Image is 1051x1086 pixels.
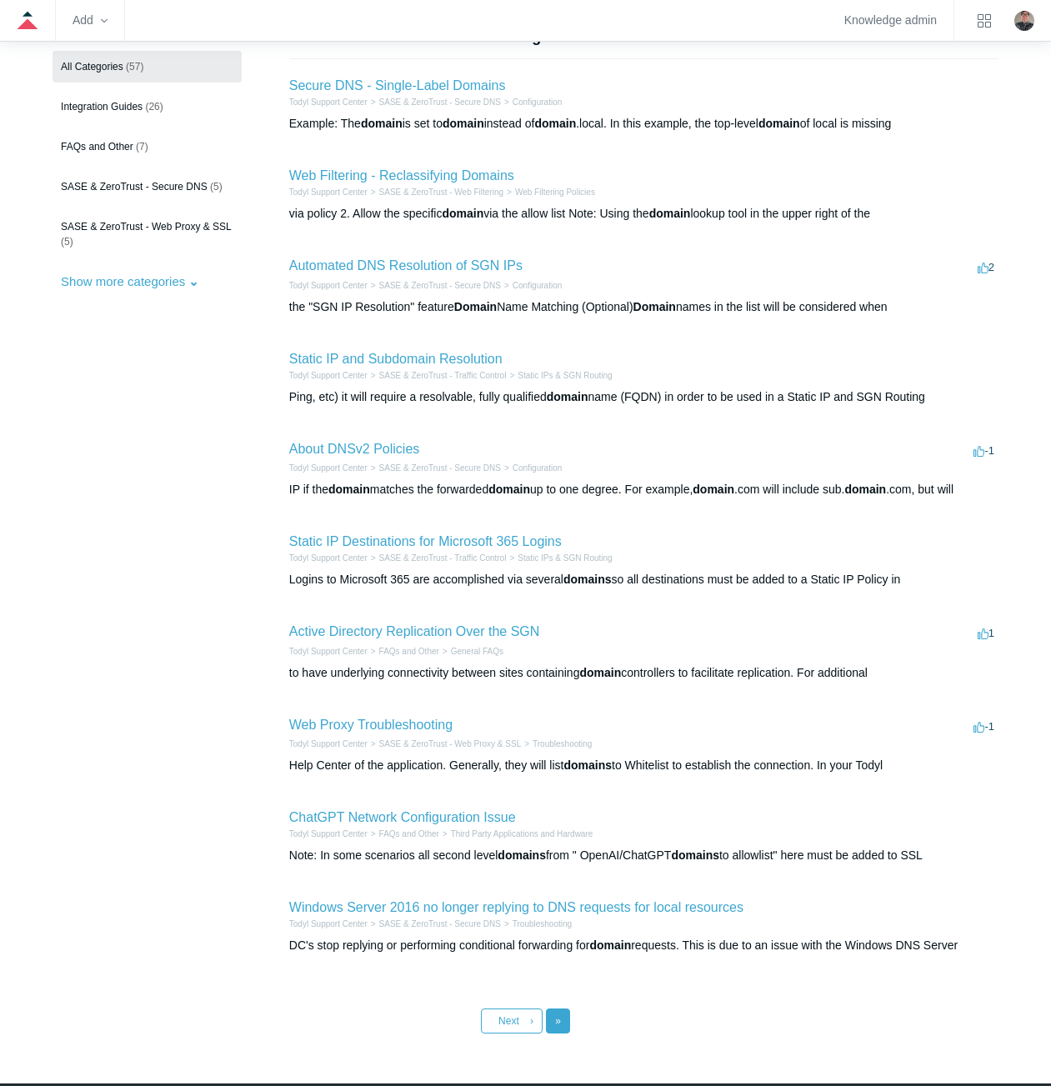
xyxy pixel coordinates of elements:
em: domain [758,117,800,130]
a: Todyl Support Center [289,98,368,107]
a: FAQs and Other (7) [53,131,242,163]
li: Static IPs & SGN Routing [506,552,612,564]
em: domains [671,848,719,862]
a: Todyl Support Center [289,647,368,656]
li: SASE & ZeroTrust - Web Filtering [368,186,503,198]
li: SASE & ZeroTrust - Web Proxy & SSL [368,738,521,750]
li: SASE & ZeroTrust - Secure DNS [368,279,501,292]
a: Static IP and Subdomain Resolution [289,352,503,366]
li: Configuration [501,462,562,474]
zd-hc-trigger: Add [73,16,108,25]
em: domain [488,483,530,496]
a: FAQs and Other [379,829,439,838]
em: domain [649,207,691,220]
li: Third Party Applications and Hardware [439,828,593,840]
a: Static IPs & SGN Routing [518,553,612,563]
em: domain [579,666,621,679]
em: domain [589,938,631,952]
span: (5) [210,181,223,193]
a: Integration Guides (26) [53,91,242,123]
li: Static IPs & SGN Routing [506,369,612,382]
a: ChatGPT Network Configuration Issue [289,810,516,824]
span: SASE & ZeroTrust - Secure DNS [61,181,208,193]
li: FAQs and Other [368,828,439,840]
li: Todyl Support Center [289,552,368,564]
span: -1 [973,444,994,457]
div: Ping, etc) it will require a resolvable, fully qualified name (FQDN) in order to be used in a Sta... [289,388,998,406]
span: › [530,1015,533,1027]
div: Note: In some scenarios all second level from " OpenAI/ChatGPT to allowlist" here must be added t... [289,847,998,864]
span: 1 [978,627,994,639]
div: Logins to Microsoft 365 are accomplished via several so all destinations must be added to a Stati... [289,571,998,588]
a: About DNSv2 Policies [289,442,420,456]
a: Knowledge admin [844,16,937,25]
a: Static IP Destinations for Microsoft 365 Logins [289,534,562,548]
a: Secure DNS - Single-Label Domains [289,78,506,93]
em: domain [361,117,403,130]
em: domains [498,848,546,862]
li: Todyl Support Center [289,369,368,382]
a: Automated DNS Resolution of SGN IPs [289,258,523,273]
li: SASE & ZeroTrust - Secure DNS [368,96,501,108]
li: Todyl Support Center [289,645,368,658]
span: FAQs and Other [61,141,133,153]
a: SASE & ZeroTrust - Secure DNS [379,98,501,107]
em: domain [547,390,588,403]
div: Example: The is set to instead of .local. In this example, the top-level of local is missing [289,115,998,133]
em: Domain [633,300,676,313]
li: Todyl Support Center [289,186,368,198]
a: Web Proxy Troubleshooting [289,718,453,732]
em: domain [442,207,483,220]
a: Configuration [513,463,562,473]
span: » [555,1015,561,1027]
li: Todyl Support Center [289,96,368,108]
li: Todyl Support Center [289,279,368,292]
span: (5) [61,236,73,248]
li: Troubleshooting [501,918,572,930]
span: SASE & ZeroTrust - Web Proxy & SSL [61,221,232,233]
a: Configuration [513,98,562,107]
li: Todyl Support Center [289,828,368,840]
li: Configuration [501,279,562,292]
a: Todyl Support Center [289,281,368,290]
a: Todyl Support Center [289,371,368,380]
a: SASE & ZeroTrust - Secure DNS [379,919,501,928]
span: -1 [973,720,994,733]
em: domain [328,483,370,496]
a: SASE & ZeroTrust - Secure DNS [379,281,501,290]
span: Next [498,1015,519,1027]
li: Todyl Support Center [289,918,368,930]
a: SASE & ZeroTrust - Web Proxy & SSL [379,739,522,748]
em: domain [693,483,734,496]
a: Todyl Support Center [289,188,368,197]
span: (57) [126,61,143,73]
a: SASE & ZeroTrust - Secure DNS [379,463,501,473]
div: the "SGN IP Resolution" feature Name Matching (Optional) names in the list will be considered when [289,298,998,316]
span: Integration Guides [61,101,143,113]
a: Troubleshooting [513,919,572,928]
em: domains [563,758,612,772]
button: Show more categories [53,266,208,297]
a: Configuration [513,281,562,290]
a: Active Directory Replication Over the SGN [289,624,540,638]
a: SASE & ZeroTrust - Web Filtering [379,188,504,197]
span: All Categories [61,61,123,73]
a: Todyl Support Center [289,829,368,838]
a: All Categories (57) [53,51,242,83]
a: Troubleshooting [533,739,592,748]
li: Web Filtering Policies [503,186,595,198]
span: (7) [136,141,148,153]
li: Configuration [501,96,562,108]
em: domain [443,117,484,130]
a: Third Party Applications and Hardware [451,829,593,838]
a: Windows Server 2016 no longer replying to DNS requests for local resources [289,900,743,914]
span: 2 [978,261,994,273]
li: General FAQs [439,645,503,658]
em: domain [844,483,886,496]
a: SASE & ZeroTrust - Traffic Control [379,553,507,563]
img: user avatar [1014,11,1034,31]
a: Web Filtering Policies [515,188,595,197]
a: SASE & ZeroTrust - Web Proxy & SSL (5) [53,211,242,258]
a: SASE & ZeroTrust - Traffic Control [379,371,507,380]
em: domains [563,573,612,586]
